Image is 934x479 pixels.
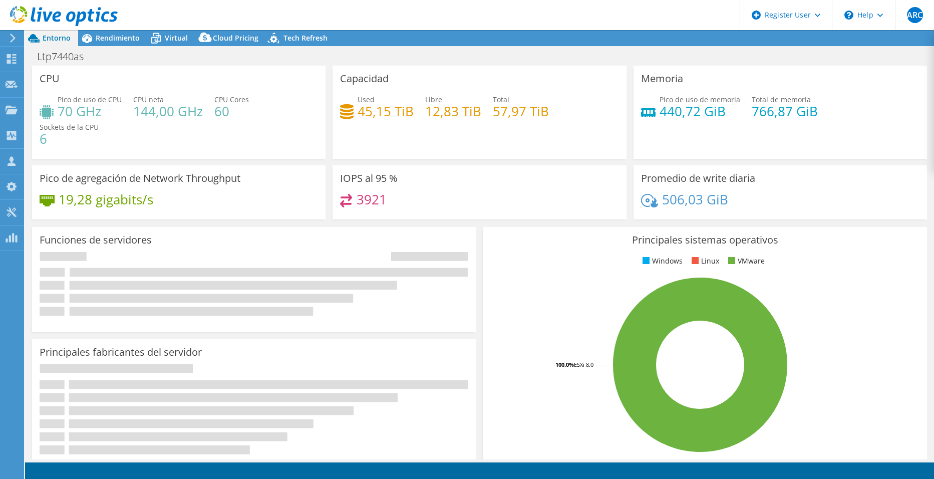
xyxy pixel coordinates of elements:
[40,173,240,184] h3: Pico de agregación de Network Throughput
[165,33,188,43] span: Virtual
[574,361,593,368] tspan: ESXi 8.0
[641,73,683,84] h3: Memoria
[133,95,164,104] span: CPU neta
[493,95,509,104] span: Total
[640,256,683,267] li: Windows
[689,256,719,267] li: Linux
[493,106,549,117] h4: 57,97 TiB
[660,106,740,117] h4: 440,72 GiB
[96,33,140,43] span: Rendimiento
[726,256,765,267] li: VMware
[907,7,923,23] span: ARC
[340,73,389,84] h3: Capacidad
[213,33,258,43] span: Cloud Pricing
[358,106,414,117] h4: 45,15 TiB
[214,95,249,104] span: CPU Cores
[425,106,481,117] h4: 12,83 TiB
[58,95,122,104] span: Pico de uso de CPU
[752,106,818,117] h4: 766,87 GiB
[425,95,442,104] span: Libre
[40,122,99,132] span: Sockets de la CPU
[752,95,811,104] span: Total de memoria
[58,106,122,117] h4: 70 GHz
[660,95,740,104] span: Pico de uso de memoria
[555,361,574,368] tspan: 100.0%
[40,73,60,84] h3: CPU
[490,234,919,246] h3: Principales sistemas operativos
[214,106,249,117] h4: 60
[283,33,328,43] span: Tech Refresh
[40,234,152,246] h3: Funciones de servidores
[59,194,153,205] h4: 19,28 gigabits/s
[33,51,99,62] h1: Ltp7440as
[43,33,71,43] span: Entorno
[358,95,375,104] span: Used
[641,173,755,184] h3: Promedio de write diaria
[662,194,728,205] h4: 506,03 GiB
[133,106,203,117] h4: 144,00 GHz
[40,133,99,144] h4: 6
[40,347,202,358] h3: Principales fabricantes del servidor
[844,11,853,20] svg: \n
[357,194,387,205] h4: 3921
[340,173,398,184] h3: IOPS al 95 %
